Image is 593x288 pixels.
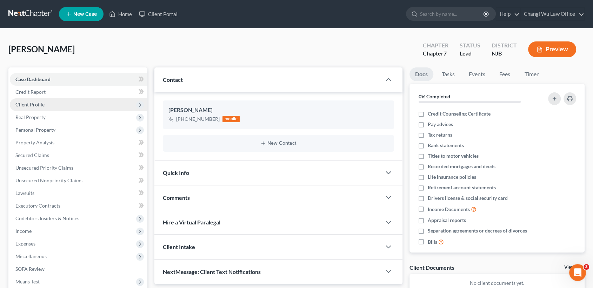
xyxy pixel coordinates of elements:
[428,174,476,181] span: Life insurance policies
[15,152,49,158] span: Secured Claims
[15,177,82,183] span: Unsecured Nonpriority Claims
[15,253,47,259] span: Miscellaneous
[428,238,437,246] span: Bills
[15,228,32,234] span: Income
[163,169,189,176] span: Quick Info
[492,50,517,58] div: NJB
[423,50,448,58] div: Chapter
[15,102,45,107] span: Client Profile
[460,50,480,58] div: Lead
[163,219,220,225] span: Hire a Virtual Paralegal
[15,190,34,196] span: Lawsuits
[10,136,147,149] a: Property Analysis
[428,131,452,138] span: Tax returns
[428,110,491,117] span: Credit Counseling Certificate
[420,7,484,20] input: Search by name...
[428,206,470,213] span: Income Documents
[10,263,147,275] a: SOFA Review
[10,199,147,212] a: Executory Contracts
[409,264,454,271] div: Client Documents
[168,140,388,146] button: New Contact
[168,106,388,114] div: [PERSON_NAME]
[428,227,527,234] span: Separation agreements or decrees of divorces
[569,264,586,281] iframe: Intercom live chat
[15,76,51,82] span: Case Dashboard
[10,162,147,174] a: Unsecured Priority Claims
[428,217,466,224] span: Appraisal reports
[10,174,147,187] a: Unsecured Nonpriority Claims
[15,241,35,247] span: Expenses
[428,163,495,170] span: Recorded mortgages and deeds
[460,41,480,50] div: Status
[73,12,97,17] span: New Case
[15,279,40,284] span: Means Test
[15,127,55,133] span: Personal Property
[444,50,447,57] span: 7
[419,93,450,99] strong: 0% Completed
[163,243,195,250] span: Client Intake
[10,187,147,199] a: Lawsuits
[222,116,240,122] div: mobile
[15,266,45,272] span: SOFA Review
[428,184,496,191] span: Retirement account statements
[428,142,464,149] span: Bank statements
[428,195,508,202] span: Drivers license & social security card
[15,165,73,171] span: Unsecured Priority Claims
[15,139,54,145] span: Property Analysis
[106,8,135,20] a: Home
[520,8,584,20] a: Changi Wu Law Office
[494,67,516,81] a: Fees
[135,8,181,20] a: Client Portal
[409,67,433,81] a: Docs
[428,121,453,128] span: Pay advices
[163,268,261,275] span: NextMessage: Client Text Notifications
[8,44,75,54] span: [PERSON_NAME]
[428,152,479,159] span: Titles to motor vehicles
[519,67,544,81] a: Timer
[15,89,46,95] span: Credit Report
[564,265,582,270] a: View All
[10,149,147,162] a: Secured Claims
[15,203,60,209] span: Executory Contracts
[15,215,79,221] span: Codebtors Insiders & Notices
[463,67,491,81] a: Events
[584,264,589,270] span: 3
[176,116,220,123] div: [PHONE_NUMBER]
[10,73,147,86] a: Case Dashboard
[496,8,520,20] a: Help
[415,280,579,287] p: No client documents yet.
[10,86,147,98] a: Credit Report
[163,76,183,83] span: Contact
[423,41,448,50] div: Chapter
[163,194,190,201] span: Comments
[492,41,517,50] div: District
[15,114,46,120] span: Real Property
[436,67,460,81] a: Tasks
[528,41,576,57] button: Preview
